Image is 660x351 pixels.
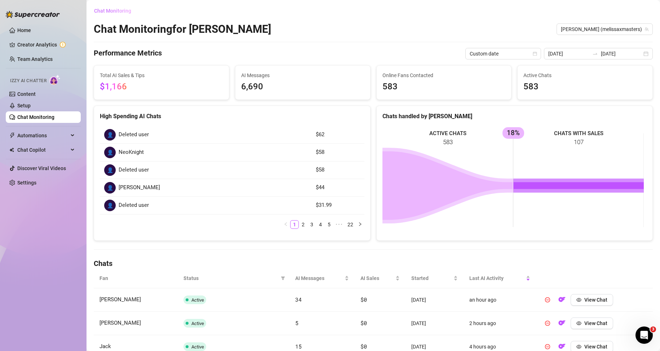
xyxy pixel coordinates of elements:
article: $58 [316,166,360,174]
button: View Chat [571,294,613,306]
span: Last AI Activity [469,274,524,282]
span: 34 [295,296,301,303]
div: 👤 [104,182,116,194]
a: 22 [345,221,355,228]
span: $0 [360,296,367,303]
span: Active [191,344,204,350]
span: filter [279,273,287,284]
article: $62 [316,130,360,139]
input: End date [601,50,642,58]
a: Chat Monitoring [17,114,54,120]
span: Deleted user [119,201,149,210]
span: View Chat [584,297,607,303]
iframe: Intercom live chat [635,326,653,344]
img: logo-BBDzfeDw.svg [6,11,60,18]
span: Active Chats [523,71,647,79]
li: 2 [299,220,307,229]
a: Creator Analytics exclamation-circle [17,39,75,50]
span: Active [191,297,204,303]
span: [PERSON_NAME] [99,296,141,303]
li: 3 [307,220,316,229]
span: pause-circle [545,321,550,326]
img: OF [558,296,566,303]
span: AI Sales [360,274,394,282]
a: 2 [299,221,307,228]
a: OF [556,298,568,304]
img: OF [558,343,566,350]
a: 4 [316,221,324,228]
li: 22 [345,220,356,229]
span: AI Messages [241,71,364,79]
h4: Chats [94,258,653,268]
span: Deleted user [119,166,149,174]
span: eye [576,297,581,302]
span: Deleted user [119,130,149,139]
span: AI Messages [295,274,344,282]
button: left [282,220,290,229]
img: Chat Copilot [9,147,14,152]
td: 2 hours ago [464,312,536,335]
span: $0 [360,319,367,326]
td: [DATE] [406,312,464,335]
span: Started [411,274,452,282]
span: left [284,222,288,226]
span: View Chat [584,344,607,350]
a: Home [17,27,31,33]
span: 15 [295,343,301,350]
a: 5 [325,221,333,228]
span: calendar [533,52,537,56]
span: Melissa (melissaxmasters) [561,24,648,35]
span: Status [183,274,278,282]
a: 3 [308,221,316,228]
button: OF [556,317,568,329]
span: NeoKnight [119,148,144,157]
span: 3 [650,326,656,332]
img: OF [558,319,566,326]
span: eye [576,321,581,326]
img: AI Chatter [49,75,61,85]
a: Setup [17,103,31,108]
span: Custom date [470,48,537,59]
li: Next Page [356,220,364,229]
a: Content [17,91,36,97]
a: Team Analytics [17,56,53,62]
span: $0 [360,343,367,350]
h4: Performance Metrics [94,48,162,59]
span: ••• [333,220,345,229]
th: Fan [94,268,178,288]
article: $58 [316,148,360,157]
article: $31.99 [316,201,360,210]
button: OF [556,294,568,306]
div: 👤 [104,129,116,141]
span: Chat Monitoring [94,8,131,14]
span: 6,690 [241,80,364,94]
span: Active [191,321,204,326]
td: an hour ago [464,288,536,312]
span: eye [576,344,581,349]
li: 4 [316,220,325,229]
span: Automations [17,130,68,141]
span: View Chat [584,320,607,326]
div: 👤 [104,200,116,211]
li: 1 [290,220,299,229]
span: Izzy AI Chatter [10,77,46,84]
span: 583 [523,80,647,94]
span: Online Fans Contacted [382,71,506,79]
th: Last AI Activity [464,268,536,288]
span: thunderbolt [9,133,15,138]
span: $1,166 [100,81,127,92]
input: Start date [548,50,589,58]
span: pause-circle [545,344,550,349]
a: 1 [291,221,298,228]
button: right [356,220,364,229]
span: swap-right [592,51,598,57]
th: Started [406,268,464,288]
h2: Chat Monitoring for [PERSON_NAME] [94,22,271,36]
div: High Spending AI Chats [100,112,364,121]
span: filter [281,276,285,280]
span: Total AI Sales & Tips [100,71,223,79]
a: OF [556,345,568,351]
div: Chats handled by [PERSON_NAME] [382,112,647,121]
span: 5 [295,319,298,326]
li: Previous Page [282,220,290,229]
